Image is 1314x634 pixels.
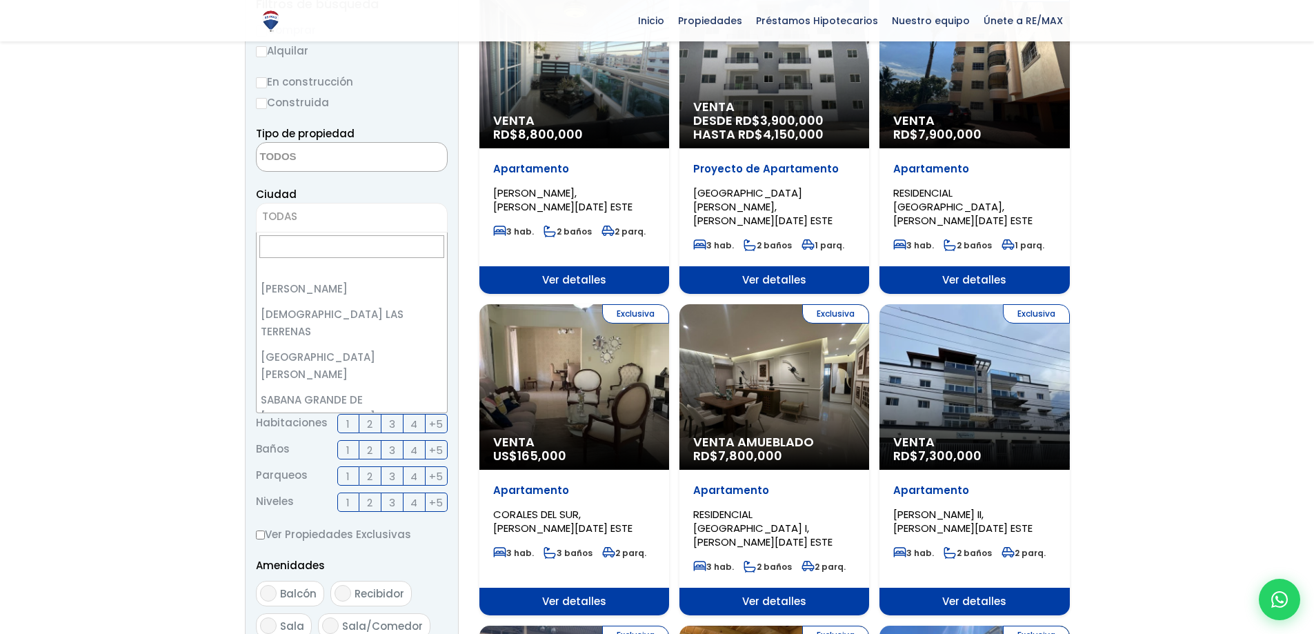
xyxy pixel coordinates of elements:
span: 1 [346,415,350,433]
span: Habitaciones [256,414,328,433]
span: 4,150,000 [763,126,824,143]
span: TODAS [257,207,447,226]
span: 4 [410,468,417,485]
li: [PERSON_NAME] [257,276,447,301]
span: Ciudad [256,187,297,201]
label: Alquilar [256,42,448,59]
span: 3 [389,468,395,485]
span: 4 [410,442,417,459]
span: 2 [367,415,372,433]
span: RD$ [893,126,982,143]
span: Únete a RE/MAX [977,10,1070,31]
span: Exclusiva [1003,304,1070,324]
span: 3 hab. [493,226,534,237]
span: Préstamos Hipotecarios [749,10,885,31]
input: Sala/Comedor [322,617,339,634]
span: 3 baños [544,547,593,559]
span: 7,900,000 [918,126,982,143]
input: Sala [260,617,277,634]
p: Apartamento [493,484,655,497]
span: 3 [389,442,395,459]
span: +5 [429,494,443,511]
span: 2 [367,468,372,485]
a: Exclusiva Venta RD$7,300,000 Apartamento [PERSON_NAME] II, [PERSON_NAME][DATE] ESTE 3 hab. 2 baño... [879,304,1069,615]
span: Sala [280,619,304,633]
span: 2 parq. [1002,547,1046,559]
img: Logo de REMAX [259,9,283,33]
input: Alquilar [256,46,267,57]
span: [GEOGRAPHIC_DATA][PERSON_NAME], [PERSON_NAME][DATE] ESTE [693,186,833,228]
a: Exclusiva Venta Amueblado RD$7,800,000 Apartamento RESIDENCIAL [GEOGRAPHIC_DATA] I, [PERSON_NAME]... [679,304,869,615]
span: 165,000 [517,447,566,464]
span: RESIDENCIAL [GEOGRAPHIC_DATA] I, [PERSON_NAME][DATE] ESTE [693,507,833,549]
span: Ver detalles [879,588,1069,615]
span: 2 baños [944,239,992,251]
p: Amenidades [256,557,448,574]
span: 8,800,000 [518,126,583,143]
span: 3 [389,415,395,433]
span: RD$ [893,447,982,464]
span: Venta [893,114,1055,128]
label: Construida [256,94,448,111]
textarea: Search [257,143,390,172]
span: TODAS [256,203,448,232]
label: Ver Propiedades Exclusivas [256,526,448,543]
span: 3 hab. [693,239,734,251]
span: 1 [346,442,350,459]
p: Apartamento [493,162,655,176]
input: En construcción [256,77,267,88]
span: 3,900,000 [760,112,824,129]
span: Balcón [280,586,317,601]
span: Exclusiva [802,304,869,324]
span: 2 baños [744,561,792,573]
li: SABANA GRANDE DE [GEOGRAPHIC_DATA] [257,387,447,430]
span: Sala/Comedor [342,619,423,633]
span: Recibidor [355,586,404,601]
p: Apartamento [693,484,855,497]
span: 2 parq. [602,547,646,559]
span: 1 parq. [802,239,844,251]
span: Nuestro equipo [885,10,977,31]
span: Ver detalles [479,588,669,615]
span: 2 [367,442,372,459]
span: US$ [493,447,566,464]
input: Construida [256,98,267,109]
span: 3 [389,494,395,511]
label: En construcción [256,73,448,90]
span: 7,300,000 [918,447,982,464]
span: DESDE RD$ [693,114,855,141]
span: Niveles [256,493,294,512]
span: Exclusiva [602,304,669,324]
p: Apartamento [893,162,1055,176]
span: 1 [346,468,350,485]
span: CORALES DEL SUR, [PERSON_NAME][DATE] ESTE [493,507,633,535]
span: 1 parq. [1002,239,1044,251]
span: Propiedades [671,10,749,31]
span: 2 baños [944,547,992,559]
a: Exclusiva Venta US$165,000 Apartamento CORALES DEL SUR, [PERSON_NAME][DATE] ESTE 3 hab. 3 baños 2... [479,304,669,615]
span: 4 [410,415,417,433]
span: Inicio [631,10,671,31]
input: Recibidor [335,585,351,602]
span: 3 hab. [893,239,934,251]
span: +5 [429,468,443,485]
span: 2 parq. [601,226,646,237]
span: Venta [493,114,655,128]
span: Ver detalles [679,588,869,615]
input: Ver Propiedades Exclusivas [256,531,265,539]
span: 3 hab. [693,561,734,573]
span: Baños [256,440,290,459]
span: HASTA RD$ [693,128,855,141]
span: 1 [346,494,350,511]
span: Parqueos [256,466,308,486]
span: Ver detalles [679,266,869,294]
span: 2 [367,494,372,511]
span: RD$ [693,447,782,464]
li: [GEOGRAPHIC_DATA][PERSON_NAME] [257,344,447,387]
span: Tipo de propiedad [256,126,355,141]
li: [DEMOGRAPHIC_DATA] LAS TERRENAS [257,301,447,344]
input: Balcón [260,585,277,602]
span: 2 baños [744,239,792,251]
span: 4 [410,494,417,511]
span: [PERSON_NAME] II, [PERSON_NAME][DATE] ESTE [893,507,1033,535]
